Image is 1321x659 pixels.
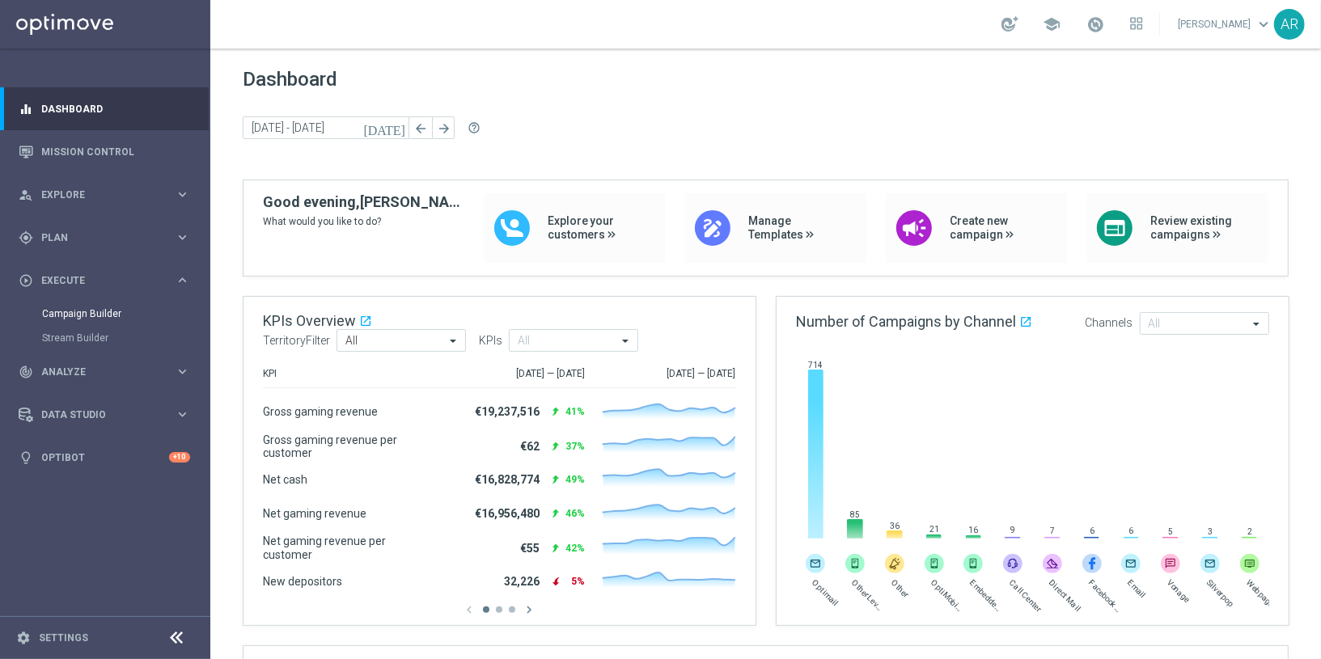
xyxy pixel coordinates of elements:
span: Analyze [41,367,175,377]
i: keyboard_arrow_right [175,364,190,379]
i: play_circle_outline [19,273,33,288]
span: school [1043,15,1061,33]
button: equalizer Dashboard [18,103,191,116]
button: track_changes Analyze keyboard_arrow_right [18,365,191,378]
button: play_circle_outline Execute keyboard_arrow_right [18,274,191,287]
div: Stream Builder [42,326,209,350]
a: [PERSON_NAME]keyboard_arrow_down [1176,12,1274,36]
i: lightbulb [19,450,33,465]
a: Mission Control [41,130,190,173]
a: Optibot [41,436,169,479]
a: Campaign Builder [42,307,168,320]
div: Plan [19,230,175,245]
i: keyboard_arrow_right [175,187,190,202]
span: Explore [41,190,175,200]
i: person_search [19,188,33,202]
span: Plan [41,233,175,243]
i: gps_fixed [19,230,33,245]
div: Explore [19,188,175,202]
i: track_changes [19,365,33,379]
button: Mission Control [18,146,191,158]
i: keyboard_arrow_right [175,272,190,288]
div: Analyze [19,365,175,379]
span: keyboard_arrow_down [1255,15,1272,33]
div: AR [1274,9,1305,40]
i: settings [16,631,31,645]
div: Campaign Builder [42,302,209,326]
span: Data Studio [41,410,175,420]
a: Dashboard [41,87,190,130]
div: Optibot [19,436,190,479]
a: Settings [39,633,88,643]
a: Stream Builder [42,332,168,344]
div: Data Studio [19,408,175,422]
i: keyboard_arrow_right [175,407,190,422]
button: lightbulb Optibot +10 [18,451,191,464]
i: equalizer [19,102,33,116]
button: person_search Explore keyboard_arrow_right [18,188,191,201]
div: Execute [19,273,175,288]
div: +10 [169,452,190,463]
div: Mission Control [19,130,190,173]
button: gps_fixed Plan keyboard_arrow_right [18,231,191,244]
button: Data Studio keyboard_arrow_right [18,408,191,421]
div: Dashboard [19,87,190,130]
span: Execute [41,276,175,285]
i: keyboard_arrow_right [175,230,190,245]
